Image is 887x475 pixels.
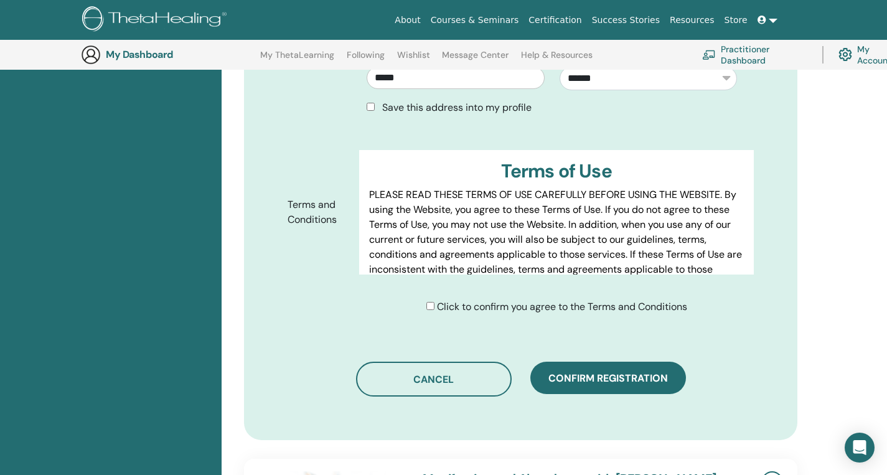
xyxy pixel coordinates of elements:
a: Resources [665,9,720,32]
a: Courses & Seminars [426,9,524,32]
a: Wishlist [397,50,430,70]
div: Open Intercom Messenger [845,433,875,463]
a: Help & Resources [521,50,593,70]
h3: My Dashboard [106,49,230,60]
label: Terms and Conditions [278,193,359,232]
a: Certification [523,9,586,32]
a: Message Center [442,50,509,70]
a: About [390,9,425,32]
img: cog.svg [838,45,852,64]
a: Success Stories [587,9,665,32]
img: chalkboard-teacher.svg [702,50,716,60]
img: generic-user-icon.jpg [81,45,101,65]
button: Cancel [356,362,512,397]
span: Click to confirm you agree to the Terms and Conditions [437,300,687,313]
button: Confirm registration [530,362,686,394]
span: Cancel [413,373,454,386]
a: Store [720,9,753,32]
a: My ThetaLearning [260,50,334,70]
a: Practitioner Dashboard [702,41,807,68]
a: Following [347,50,385,70]
img: logo.png [82,6,231,34]
span: Confirm registration [548,372,668,385]
p: PLEASE READ THESE TERMS OF USE CAREFULLY BEFORE USING THE WEBSITE. By using the Website, you agre... [369,187,744,292]
span: Save this address into my profile [382,101,532,114]
h3: Terms of Use [369,160,744,182]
